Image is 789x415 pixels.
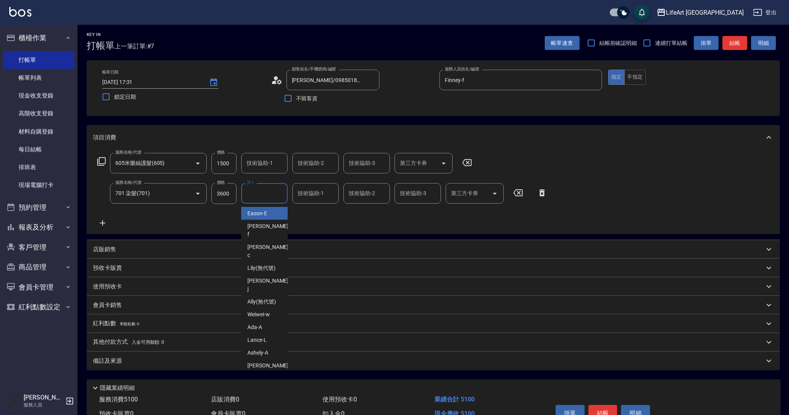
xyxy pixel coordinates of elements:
[694,36,719,50] button: 掛單
[3,28,74,48] button: 櫃檯作業
[608,70,625,85] button: 指定
[93,357,122,365] p: 備註及來源
[653,5,747,21] button: LifeArt [GEOGRAPHIC_DATA]
[247,209,267,218] span: Eason -E
[247,323,262,331] span: Ada -A
[3,217,74,237] button: 報表及分析
[3,197,74,218] button: 預約管理
[100,384,135,392] p: 隱藏業績明細
[114,93,136,101] span: 鎖定日期
[322,396,357,403] span: 使用預收卡 0
[217,149,225,155] label: 價格
[3,123,74,141] a: 材料自購登錄
[87,277,780,296] div: 使用預收卡
[93,245,116,254] p: 店販銷售
[624,70,646,85] button: 不指定
[599,39,637,47] span: 結帳前確認明細
[3,237,74,257] button: 客戶管理
[204,73,223,92] button: Choose date, selected date is 2025-10-13
[434,396,475,403] span: 業績合計 5100
[489,187,501,200] button: Open
[247,310,270,319] span: Weiwei -w
[115,149,141,155] label: 服務名稱/代號
[292,66,336,72] label: 顧客姓名/手機號碼/編號
[87,40,115,51] h3: 打帳單
[93,283,122,291] p: 使用預收卡
[192,157,204,170] button: Open
[87,240,780,259] div: 店販銷售
[3,176,74,194] a: 現場電腦打卡
[3,51,74,69] a: 打帳單
[247,362,288,378] span: [PERSON_NAME] (無代號)
[87,296,780,314] div: 會員卡銷售
[3,257,74,277] button: 商品管理
[87,333,780,352] div: 其他付款方式入金可用餘額: 0
[247,264,276,272] span: Lily (無代號)
[3,158,74,176] a: 排班表
[3,277,74,297] button: 會員卡管理
[93,264,122,272] p: 預收卡販賣
[655,39,688,47] span: 連續打單結帳
[132,340,165,345] span: 入金可用餘額: 0
[247,336,267,344] span: Lance -L
[99,396,138,403] span: 服務消費 5100
[247,349,268,357] span: Ashely -A
[3,69,74,87] a: 帳單列表
[3,105,74,122] a: 高階收支登錄
[115,41,154,51] span: 上一筆訂單:#7
[545,36,580,50] button: 帳單速查
[217,180,225,185] label: 價格
[87,352,780,370] div: 備註及來源
[6,393,22,409] img: Person
[666,8,744,17] div: LifeArt [GEOGRAPHIC_DATA]
[3,87,74,105] a: 現金收支登錄
[247,277,290,293] span: [PERSON_NAME] -j
[93,338,164,346] p: 其他付款方式
[120,322,139,326] span: 剩餘點數: 0
[87,32,115,37] h2: Key In
[247,298,276,306] span: Ally (無代號)
[24,401,63,408] p: 服務人員
[722,36,747,50] button: 結帳
[3,297,74,317] button: 紅利點數設定
[211,396,239,403] span: 店販消費 0
[102,76,201,89] input: YYYY/MM/DD hh:mm
[437,157,450,170] button: Open
[750,5,780,20] button: 登出
[3,141,74,158] a: 每日結帳
[247,222,290,238] span: [PERSON_NAME] -f
[634,5,650,20] button: save
[751,36,776,50] button: 明細
[247,243,290,259] span: [PERSON_NAME] -c
[93,134,116,142] p: 項目消費
[192,187,204,200] button: Open
[87,125,780,150] div: 項目消費
[247,180,254,185] label: 洗-1
[24,394,63,401] h5: [PERSON_NAME]
[93,319,139,328] p: 紅利點數
[93,301,122,309] p: 會員卡銷售
[445,66,479,72] label: 服務人員姓名/編號
[115,180,141,185] label: 服務名稱/代號
[296,94,318,103] span: 不留客資
[87,314,780,333] div: 紅利點數剩餘點數: 0
[87,259,780,277] div: 預收卡販賣
[9,7,31,17] img: Logo
[102,69,118,75] label: 帳單日期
